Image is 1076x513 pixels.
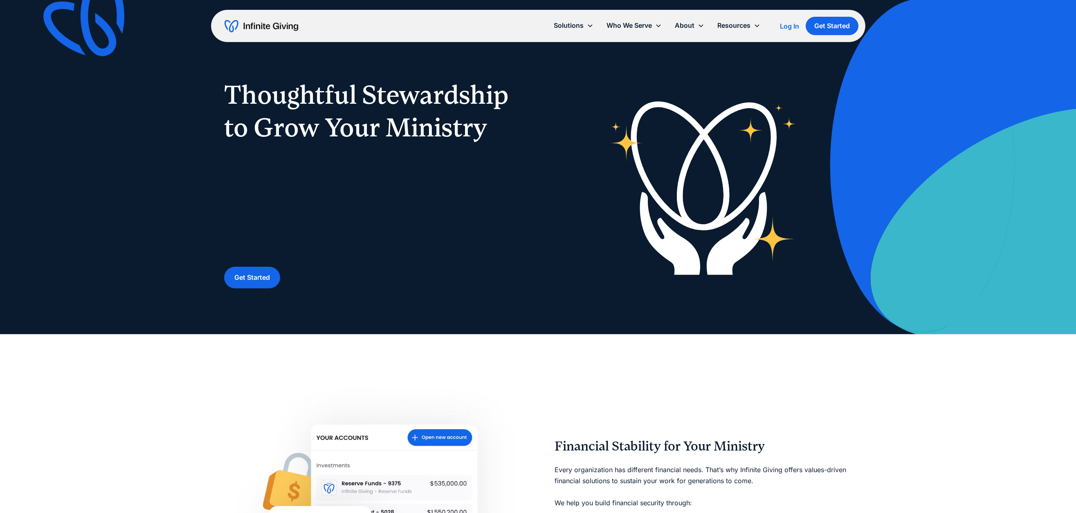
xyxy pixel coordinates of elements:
a: home [225,20,298,33]
div: Resources [717,20,750,31]
div: Who We Serve [607,20,652,31]
a: Get Started [224,267,280,288]
div: Log In [780,23,799,29]
a: Log In [780,21,799,31]
div: Solutions [547,17,600,34]
div: Who We Serve [600,17,668,34]
p: Every organization has different financial needs. That’s why Infinite Giving offers values-driven... [555,464,852,509]
h1: Thoughtful Stewardship to Grow Your Ministry [224,78,522,144]
div: Resources [711,17,767,34]
strong: Build a stronger financial foundation to support the work [DEMOGRAPHIC_DATA] has called you to do. [224,230,510,252]
div: About [675,20,694,31]
p: As a faith-based organization, you need a trusted financial partner who understands the unique ne... [224,154,522,254]
div: About [668,17,711,34]
a: Get Started [806,17,858,35]
img: nonprofit donation platform for faith-based organizations and ministries [601,81,806,285]
div: Solutions [554,20,584,31]
h2: Financial Stability for Your Ministry [555,439,852,454]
